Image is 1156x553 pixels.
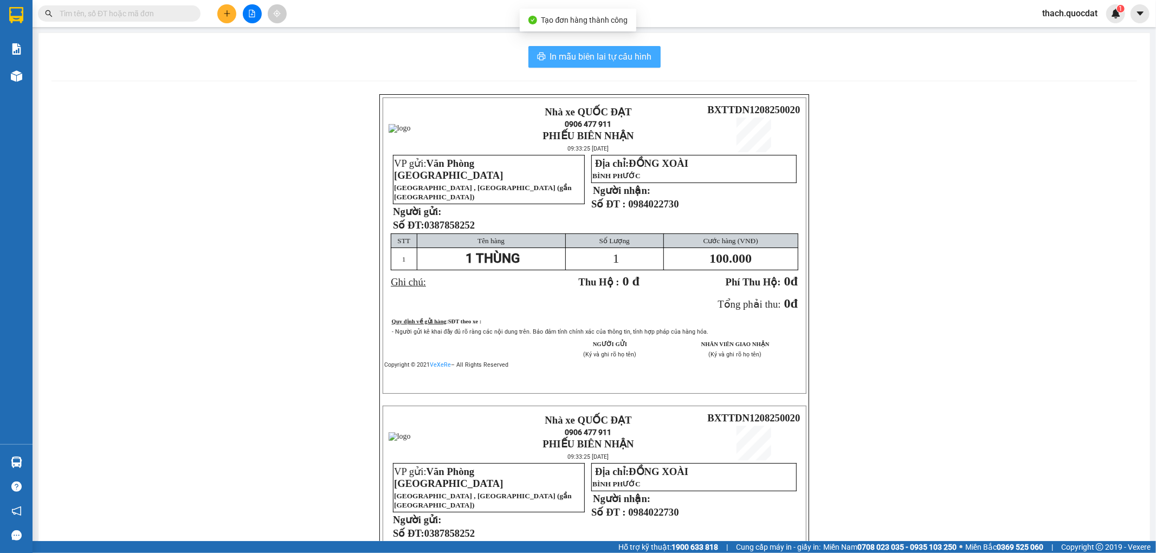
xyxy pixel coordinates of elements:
[1119,5,1122,12] span: 1
[593,341,627,347] strong: NGƯỜI GỬI
[393,219,475,231] strong: Số ĐT:
[550,50,652,63] span: In mẫu biên lai tự cấu hình
[709,251,752,265] span: 100.000
[541,16,628,24] span: Tạo đơn hàng thành công
[1096,543,1103,551] span: copyright
[402,255,406,263] span: 1
[997,543,1043,551] strong: 0369 525 060
[726,274,798,288] strong: đ
[45,10,53,17] span: search
[718,298,780,310] span: Tổng phải thu:
[543,130,634,141] strong: PHIẾU BIÊN NHẬN
[448,318,482,324] strong: SĐT theo xe :
[707,104,800,115] span: BXTTDN1208250020
[578,276,619,288] span: Thu Hộ :
[623,274,640,288] span: 0 đ
[528,46,661,68] button: printerIn mẫu biên lai tự cấu hình
[397,237,410,245] span: STT
[392,318,447,324] span: Quy định về gửi hàng
[217,4,236,23] button: plus
[394,158,503,181] span: VP gửi:
[591,506,626,518] strong: Số ĐT :
[273,10,281,17] span: aim
[545,414,631,426] strong: Nhà xe QUỐC ĐẠT
[565,428,612,437] span: 0906 477 911
[1131,4,1149,23] button: caret-down
[477,237,505,245] span: Tên hàng
[1111,9,1121,18] img: icon-new-feature
[791,296,798,310] span: đ
[628,506,679,518] span: 0984022730
[543,438,634,450] strong: PHIẾU BIÊN NHẬN
[857,543,957,551] strong: 0708 023 035 - 0935 103 250
[628,198,679,210] span: 0984022730
[60,8,188,19] input: Tìm tên, số ĐT hoặc mã đơn
[629,466,688,477] span: ĐỒNG XOÀI
[726,276,781,288] span: Phí Thu Hộ:
[618,541,718,553] span: Hỗ trợ kỹ thuật:
[593,185,650,196] strong: Người nhận:
[701,341,770,347] strong: NHÂN VIÊN GIAO NHẬN
[784,296,791,310] span: 0
[568,453,609,460] span: 09:33:25 [DATE]
[784,274,791,288] span: 0
[528,16,537,24] span: check-circle
[591,198,626,210] strong: Số ĐT :
[223,10,231,17] span: plus
[565,120,612,128] span: 0906 477 911
[9,7,23,23] img: logo-vxr
[707,412,800,424] span: BXTTDN1208250020
[11,530,22,541] span: message
[393,206,441,217] strong: Người gửi:
[394,466,503,489] span: VP gửi:
[1135,9,1145,18] span: caret-down
[592,172,641,180] span: BÌNH PHƯỚC
[736,541,821,553] span: Cung cấp máy in - giấy in:
[243,4,262,23] button: file-add
[268,4,287,23] button: aim
[393,528,475,539] strong: Số ĐT:
[568,145,609,152] span: 09:33:25 [DATE]
[389,432,411,441] img: logo
[703,237,758,245] span: Cước hàng (VNĐ)
[1034,6,1106,20] span: thach.quocdat
[430,361,451,368] a: VeXeRe
[391,276,426,288] span: Ghi chú:
[394,492,572,509] span: [GEOGRAPHIC_DATA] , [GEOGRAPHIC_DATA] (gần [GEOGRAPHIC_DATA])
[959,545,963,549] span: ⚪️
[394,466,503,489] span: Văn Phòng [GEOGRAPHIC_DATA]
[424,219,475,231] span: 0387858252
[389,124,411,133] img: logo
[629,158,688,169] span: ĐỒNG XOÀI
[1051,541,1053,553] span: |
[11,506,22,516] span: notification
[545,106,631,118] strong: Nhà xe QUỐC ĐẠT
[823,541,957,553] span: Miền Nam
[671,543,718,551] strong: 1900 633 818
[447,318,482,324] span: :
[583,351,636,358] span: (Ký và ghi rõ họ tên)
[1117,5,1125,12] sup: 1
[424,528,475,539] span: 0387858252
[592,480,641,488] span: BÌNH PHƯỚC
[613,251,619,265] span: 1
[595,158,688,169] span: Địa chỉ:
[726,541,728,553] span: |
[394,158,503,181] span: Văn Phòng [GEOGRAPHIC_DATA]
[593,493,650,504] strong: Người nhận:
[11,43,22,55] img: solution-icon
[595,466,688,477] span: Địa chỉ:
[11,70,22,82] img: warehouse-icon
[599,237,630,245] span: Số Lượng
[537,52,546,62] span: printer
[384,361,508,368] span: Copyright © 2021 – All Rights Reserved
[709,351,762,358] span: (Ký và ghi rõ họ tên)
[11,457,22,468] img: warehouse-icon
[394,184,572,201] span: [GEOGRAPHIC_DATA] , [GEOGRAPHIC_DATA] (gần [GEOGRAPHIC_DATA])
[965,541,1043,553] span: Miền Bắc
[11,482,22,492] span: question-circle
[248,10,256,17] span: file-add
[393,514,441,525] strong: Người gửi:
[466,251,520,266] span: 1 THÙNG
[392,328,709,335] span: - Người gửi kê khai đầy đủ rõ ràng các nội dung trên. Bảo đảm tính chính xác của thông tin, tính ...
